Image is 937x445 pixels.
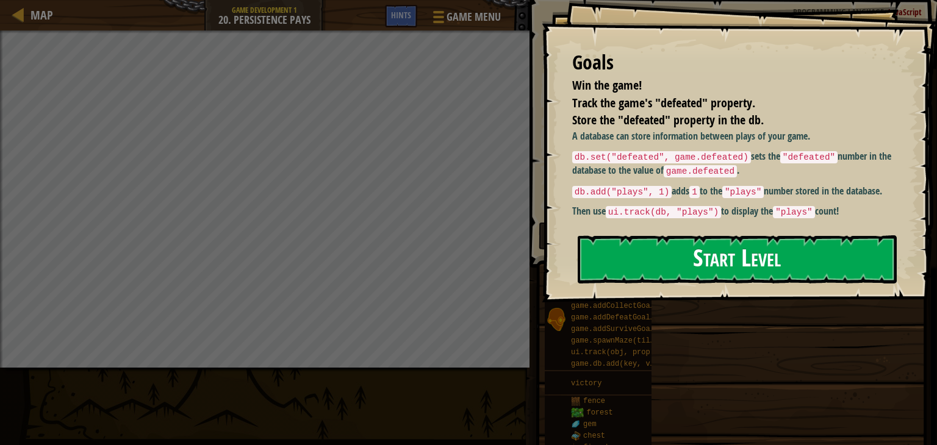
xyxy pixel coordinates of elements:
[578,235,897,283] button: Start Level
[689,186,700,198] code: 1
[391,9,411,21] span: Hints
[586,408,612,417] span: forest
[583,420,597,429] span: gem
[572,204,903,219] p: Then use to display the count!
[572,49,894,77] div: Goals
[722,186,764,198] code: "plays"
[423,5,508,34] button: Game Menu
[583,432,605,440] span: chest
[539,222,920,250] button: Play
[606,206,721,218] code: ui.track(db, "plays")
[572,94,755,111] span: Track the game's "defeated" property.
[571,408,584,418] img: trees_1.png
[571,336,703,345] span: game.spawnMaze(tileType, seed)
[571,313,685,322] span: game.addDefeatGoal(amount)
[572,184,903,199] p: adds to the number stored in the database.
[447,9,501,25] span: Game Menu
[557,112,891,129] li: Store the "defeated" property in the db.
[571,379,601,388] span: victory
[773,206,814,218] code: "plays"
[571,325,694,333] span: game.addSurviveGoal(seconds)
[572,129,903,143] p: A database can store information between plays of your game.
[571,348,655,357] span: ui.track(obj, prop)
[572,77,642,93] span: Win the game!
[557,94,891,112] li: Track the game's "defeated" property.
[780,151,838,163] code: "defeated"
[571,419,581,429] img: portrait.png
[571,396,581,406] img: portrait.png
[24,7,53,23] a: Map
[557,77,891,94] li: Win the game!
[583,397,605,405] span: fence
[572,149,903,178] p: sets the number in the database to the value of .
[545,308,568,331] img: portrait.png
[571,302,689,310] span: game.addCollectGoal(amount)
[31,7,53,23] span: Map
[572,112,764,128] span: Store the "defeated" property in the db.
[571,431,581,441] img: portrait.png
[664,165,737,177] code: game.defeated
[571,360,672,368] span: game.db.add(key, value)
[572,186,672,198] code: db.add("plays", 1)
[572,151,751,163] code: db.set("defeated", game.defeated)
